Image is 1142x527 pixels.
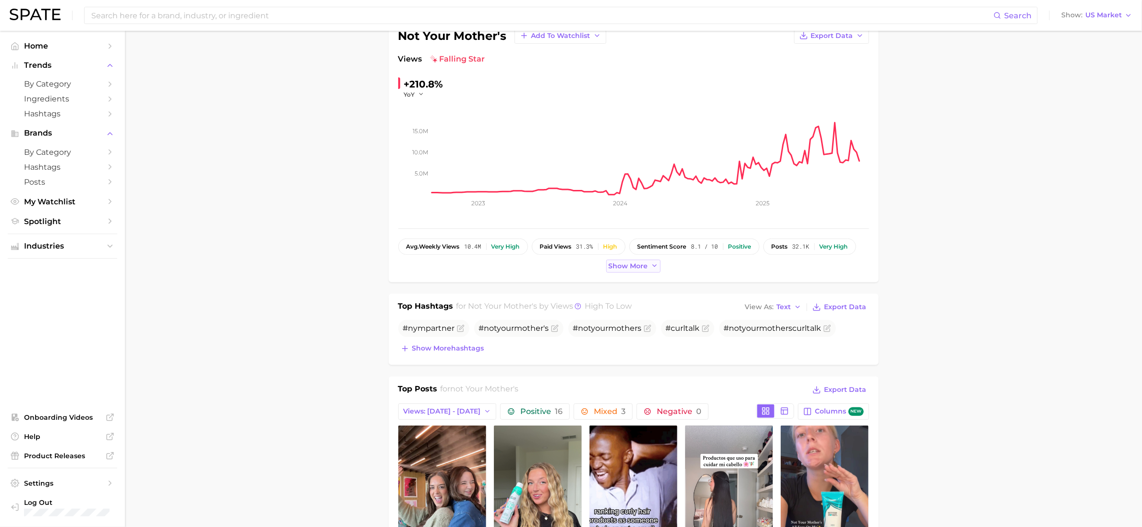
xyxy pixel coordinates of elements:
span: by Category [24,79,101,88]
tspan: 2024 [613,200,627,207]
span: your [742,324,760,333]
span: Industries [24,242,101,251]
span: YoY [404,90,415,99]
a: Posts [8,175,117,189]
span: new [848,407,864,416]
button: YoY [404,90,425,99]
a: Ingredients [8,91,117,106]
button: View AsText [743,301,804,314]
a: Log out. Currently logged in with e-mail michelle.ng@mavbeautybrands.com. [8,495,117,520]
span: high to low [585,301,632,311]
img: falling star [430,55,438,63]
span: Show more hashtags [412,344,484,352]
span: 0 [696,407,701,416]
span: Log Out [24,498,148,507]
a: My Watchlist [8,194,117,209]
a: Help [8,429,117,444]
span: Posts [24,177,101,187]
abbr: average [406,243,419,250]
span: Product Releases [24,452,101,460]
button: Add to Watchlist [515,27,606,44]
tspan: 2025 [755,200,769,207]
a: Spotlight [8,214,117,229]
button: Flag as miscategorized or irrelevant [823,325,831,332]
span: Brands [24,129,101,138]
a: Product Releases [8,449,117,463]
span: 32.1k [793,243,810,250]
span: not [729,324,742,333]
div: +210.8% [404,76,443,92]
div: Positive [728,243,751,250]
span: mother's [515,324,549,333]
button: Columnsnew [798,403,869,420]
span: your [497,324,515,333]
tspan: 2023 [471,200,485,207]
span: not [578,324,591,333]
span: Spotlight [24,217,101,226]
span: not [484,324,497,333]
span: Trends [24,61,101,70]
span: #curltalk [666,324,700,333]
span: 8.1 / 10 [691,243,718,250]
span: Show [1061,13,1082,18]
button: Flag as miscategorized or irrelevant [551,325,559,332]
button: Flag as miscategorized or irrelevant [644,325,651,332]
span: Positive [520,408,563,415]
h2: for [440,383,518,398]
a: Settings [8,476,117,490]
button: Industries [8,239,117,253]
span: Negative [657,408,701,415]
div: not your mother's [398,27,606,44]
a: Home [8,38,117,53]
tspan: 5.0m [415,170,428,177]
button: ShowUS Market [1059,9,1135,22]
span: not your mother's [468,301,537,311]
span: your [591,324,609,333]
span: Views [398,53,422,65]
div: Very high [491,243,520,250]
span: Add to Watchlist [531,32,590,40]
span: sentiment score [638,243,687,250]
span: 31.3% [577,243,593,250]
h1: Top Hashtags [398,301,454,314]
button: Export Data [810,383,869,397]
span: Help [24,432,101,441]
tspan: 15.0m [413,127,428,135]
button: posts32.1kVery high [763,238,856,255]
span: # motherscurltalk [724,324,822,333]
button: avg.weekly views10.4mVery high [398,238,528,255]
a: Onboarding Videos [8,410,117,425]
span: Text [777,304,791,310]
button: paid views31.3%High [532,238,626,255]
a: by Category [8,145,117,160]
button: sentiment score8.1 / 10Positive [629,238,760,255]
span: 10.4m [465,243,481,250]
span: weekly views [406,243,460,250]
button: Export Data [794,27,869,44]
img: SPATE [10,9,61,20]
span: View As [745,304,774,310]
span: Export Data [824,303,867,311]
button: Show more [606,260,661,273]
a: Hashtags [8,160,117,175]
div: Very high [820,243,848,250]
h1: Top Posts [398,383,438,398]
button: Show morehashtags [398,342,487,355]
span: Hashtags [24,163,101,172]
span: Mixed [594,408,626,415]
span: Show more [609,262,648,270]
span: falling star [430,53,485,65]
span: # mothers [573,324,642,333]
span: Settings [24,479,101,488]
span: Home [24,41,101,50]
span: Export Data [824,386,867,394]
input: Search here for a brand, industry, or ingredient [90,7,994,24]
button: Export Data [810,301,869,314]
span: Views: [DATE] - [DATE] [404,407,481,415]
span: My Watchlist [24,197,101,206]
a: by Category [8,76,117,91]
h2: for by Views [456,301,632,314]
button: Flag as miscategorized or irrelevant [457,325,465,332]
span: US Market [1085,13,1122,18]
span: Export Data [811,32,853,40]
